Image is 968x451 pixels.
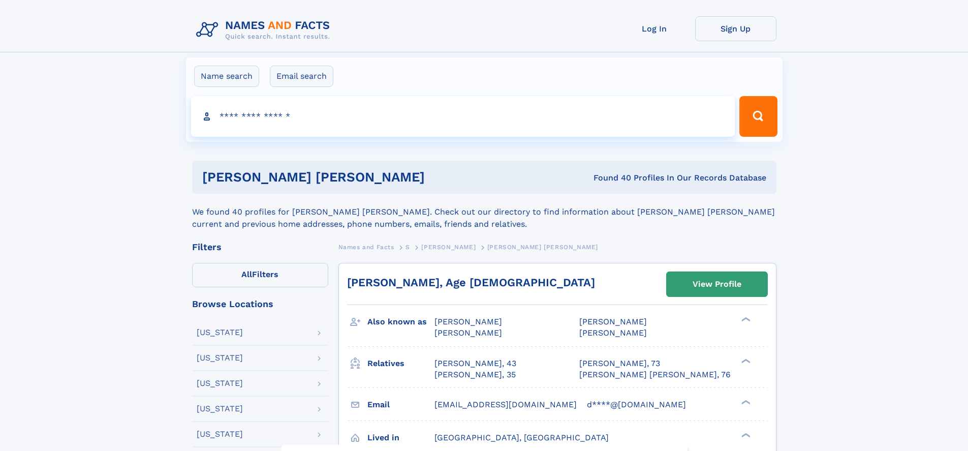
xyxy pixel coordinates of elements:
div: [US_STATE] [197,430,243,438]
h3: Email [367,396,434,413]
div: ❯ [739,399,751,405]
a: [PERSON_NAME], 73 [579,358,660,369]
label: Name search [194,66,259,87]
div: Filters [192,243,328,252]
button: Search Button [739,96,777,137]
span: S [405,244,410,251]
div: ❯ [739,316,751,323]
span: [GEOGRAPHIC_DATA], [GEOGRAPHIC_DATA] [434,433,609,442]
div: [US_STATE] [197,405,243,413]
div: [US_STATE] [197,354,243,362]
a: [PERSON_NAME] [421,240,476,253]
h1: [PERSON_NAME] [PERSON_NAME] [202,171,509,184]
span: [PERSON_NAME] [434,317,502,326]
div: View Profile [693,273,741,296]
div: Browse Locations [192,299,328,309]
span: [PERSON_NAME] [579,317,647,326]
a: S [405,240,410,253]
div: ❯ [739,432,751,438]
div: [US_STATE] [197,328,243,337]
a: Sign Up [695,16,776,41]
div: ❯ [739,357,751,364]
div: Found 40 Profiles In Our Records Database [509,172,766,184]
img: Logo Names and Facts [192,16,338,44]
a: [PERSON_NAME], 35 [434,369,516,380]
label: Email search [270,66,333,87]
a: [PERSON_NAME], 43 [434,358,516,369]
input: search input [191,96,735,137]
a: Names and Facts [338,240,394,253]
span: [PERSON_NAME] [434,328,502,338]
a: [PERSON_NAME], Age [DEMOGRAPHIC_DATA] [347,276,595,289]
span: [EMAIL_ADDRESS][DOMAIN_NAME] [434,400,577,409]
h3: Also known as [367,313,434,330]
a: Log In [614,16,695,41]
h3: Lived in [367,429,434,446]
a: [PERSON_NAME] [PERSON_NAME], 76 [579,369,731,380]
span: [PERSON_NAME] [PERSON_NAME] [487,244,598,251]
span: [PERSON_NAME] [579,328,647,338]
label: Filters [192,263,328,287]
div: We found 40 profiles for [PERSON_NAME] [PERSON_NAME]. Check out our directory to find information... [192,194,776,230]
span: [PERSON_NAME] [421,244,476,251]
a: View Profile [667,272,767,296]
h3: Relatives [367,355,434,372]
span: All [241,269,252,279]
div: [US_STATE] [197,379,243,387]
